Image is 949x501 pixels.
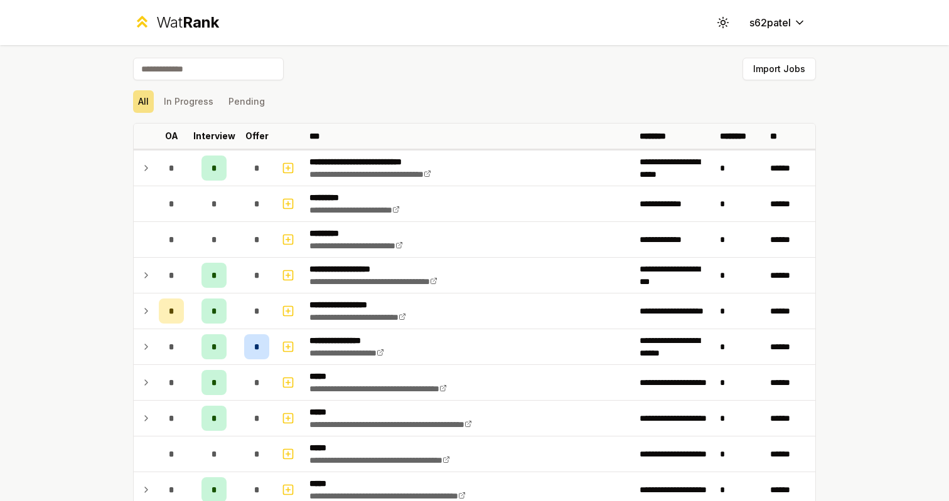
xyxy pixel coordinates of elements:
[193,130,235,142] p: Interview
[133,90,154,113] button: All
[739,11,816,34] button: s62patel
[223,90,270,113] button: Pending
[749,15,791,30] span: s62patel
[245,130,269,142] p: Offer
[183,13,219,31] span: Rank
[165,130,178,142] p: OA
[743,58,816,80] button: Import Jobs
[156,13,219,33] div: Wat
[159,90,218,113] button: In Progress
[133,13,219,33] a: WatRank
